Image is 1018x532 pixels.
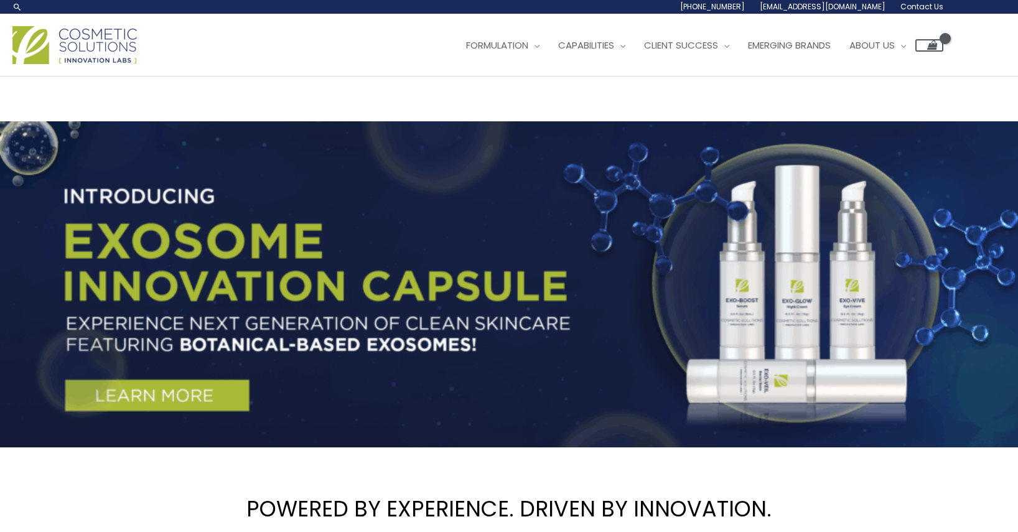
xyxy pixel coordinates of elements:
span: Capabilities [558,39,614,52]
span: Client Success [644,39,718,52]
span: [EMAIL_ADDRESS][DOMAIN_NAME] [760,1,885,12]
a: Emerging Brands [739,27,840,64]
span: About Us [849,39,895,52]
a: Capabilities [549,27,635,64]
nav: Site Navigation [447,27,943,64]
span: [PHONE_NUMBER] [680,1,745,12]
a: About Us [840,27,915,64]
a: View Shopping Cart, empty [915,39,943,52]
span: Formulation [466,39,528,52]
span: Contact Us [900,1,943,12]
img: Cosmetic Solutions Logo [12,26,137,64]
a: Search icon link [12,2,22,12]
a: Client Success [635,27,739,64]
a: Formulation [457,27,549,64]
span: Emerging Brands [748,39,831,52]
